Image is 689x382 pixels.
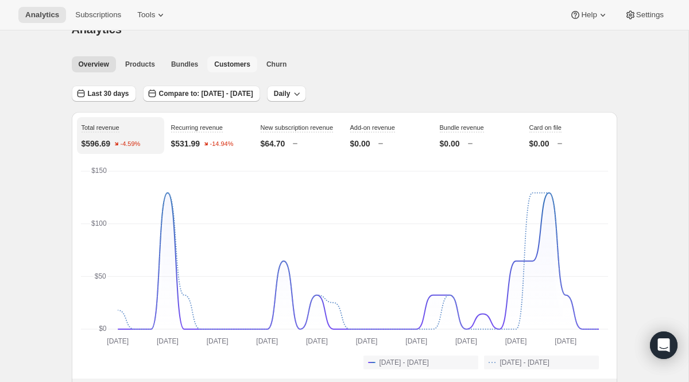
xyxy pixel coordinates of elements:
[107,337,129,345] text: [DATE]
[581,10,597,20] span: Help
[130,7,173,23] button: Tools
[72,86,136,102] button: Last 30 days
[171,124,223,131] span: Recurring revenue
[555,337,576,345] text: [DATE]
[210,141,234,148] text: -14.94%
[18,7,66,23] button: Analytics
[266,60,287,69] span: Churn
[636,10,664,20] span: Settings
[75,10,121,20] span: Subscriptions
[137,10,155,20] span: Tools
[91,219,107,227] text: $100
[125,60,155,69] span: Products
[82,124,119,131] span: Total revenue
[650,331,678,359] div: Open Intercom Messenger
[171,60,198,69] span: Bundles
[484,356,599,369] button: [DATE] - [DATE]
[25,10,59,20] span: Analytics
[618,7,671,23] button: Settings
[500,358,549,367] span: [DATE] - [DATE]
[256,337,278,345] text: [DATE]
[563,7,615,23] button: Help
[306,337,328,345] text: [DATE]
[157,337,179,345] text: [DATE]
[380,358,429,367] span: [DATE] - [DATE]
[143,86,260,102] button: Compare to: [DATE] - [DATE]
[350,138,370,149] p: $0.00
[206,337,228,345] text: [DATE]
[68,7,128,23] button: Subscriptions
[405,337,427,345] text: [DATE]
[274,89,291,98] span: Daily
[79,60,109,69] span: Overview
[440,124,484,131] span: Bundle revenue
[171,138,200,149] p: $531.99
[214,60,250,69] span: Customers
[350,124,395,131] span: Add-on revenue
[267,86,307,102] button: Daily
[440,138,460,149] p: $0.00
[455,337,477,345] text: [DATE]
[529,138,549,149] p: $0.00
[88,89,129,98] span: Last 30 days
[505,337,527,345] text: [DATE]
[94,272,106,280] text: $50
[355,337,377,345] text: [DATE]
[121,141,141,148] text: -4.59%
[99,325,107,333] text: $0
[363,356,478,369] button: [DATE] - [DATE]
[261,124,334,131] span: New subscription revenue
[529,124,562,131] span: Card on file
[159,89,253,98] span: Compare to: [DATE] - [DATE]
[261,138,285,149] p: $64.70
[91,167,107,175] text: $150
[82,138,111,149] p: $596.69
